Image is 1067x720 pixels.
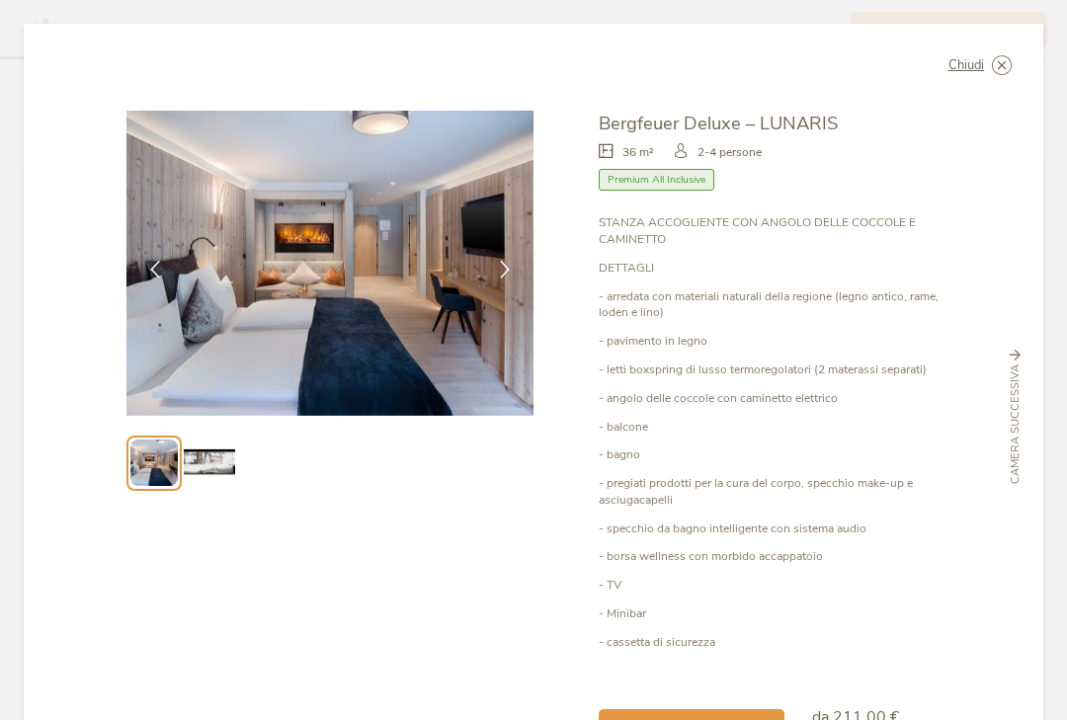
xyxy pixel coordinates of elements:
[599,634,941,651] p: - cassetta di sicurezza
[599,361,941,378] p: - letti boxspring di lusso termoregolatori (2 materassi separati)
[599,419,941,436] p: - balcone
[599,446,941,463] p: - bagno
[599,333,941,350] p: - pavimento in legno
[599,577,941,594] p: - TV
[599,214,941,248] p: STANZA ACCOGLIENTE CON ANGOLO DELLE COCCOLE E CAMINETTO
[599,169,714,192] span: Premium All Inclusive
[184,438,234,488] img: Preview
[599,288,941,322] p: - arredata con materiali naturali della regione (legno antico, rame, loden e lino)
[126,111,533,416] img: Bergfeuer Deluxe – LUNARIS
[599,260,941,277] p: DETTAGLI
[1008,364,1024,484] span: Camera successiva
[599,390,941,407] p: - angolo delle coccole con caminetto elettrico
[599,520,941,537] p: - specchio da bagno intelligente con sistema audio
[130,440,177,486] img: Preview
[599,548,941,565] p: - borsa wellness con morbido accappatoio
[599,475,941,509] p: - pregiati prodotti per la cura del corpo, specchio make-up e asciugacapelli
[599,605,941,622] p: - Minibar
